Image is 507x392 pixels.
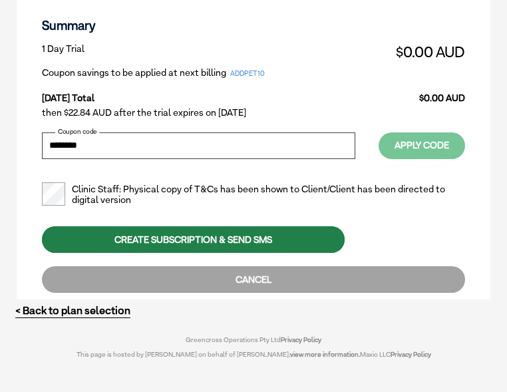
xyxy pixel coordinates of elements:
td: $0.00 AUD [364,40,465,64]
input: Clinic Staff: Physical copy of T&Cs has been shown to Client/Client has been directed to digital ... [42,182,65,206]
td: Coupon savings to be applied at next billing [42,64,364,82]
td: then $22.84 AUD after the trial expires on [DATE] [42,104,465,122]
button: Apply Code [379,132,465,159]
td: $0.00 AUD [364,82,465,104]
div: Greencross Operations Pty Ltd [61,335,446,343]
td: [DATE] Total [42,82,364,104]
div: CREATE SUBSCRIPTION & SEND SMS [42,226,345,253]
h3: Summary [42,18,465,33]
span: ADDPET10 [226,68,269,79]
a: Privacy Policy [281,335,321,343]
a: < Back to plan selection [15,304,130,317]
div: CANCEL [42,266,465,293]
label: Coupon code [55,128,100,135]
div: This page is hosted by [PERSON_NAME] on behalf of [PERSON_NAME]; Maxio LLC [61,343,446,358]
a: Privacy Policy [391,350,431,358]
td: 1 Day Trial [42,40,364,64]
a: view more information. [290,350,360,358]
label: Clinic Staff: Physical copy of T&Cs has been shown to Client/Client has been directed to digital ... [42,184,465,206]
